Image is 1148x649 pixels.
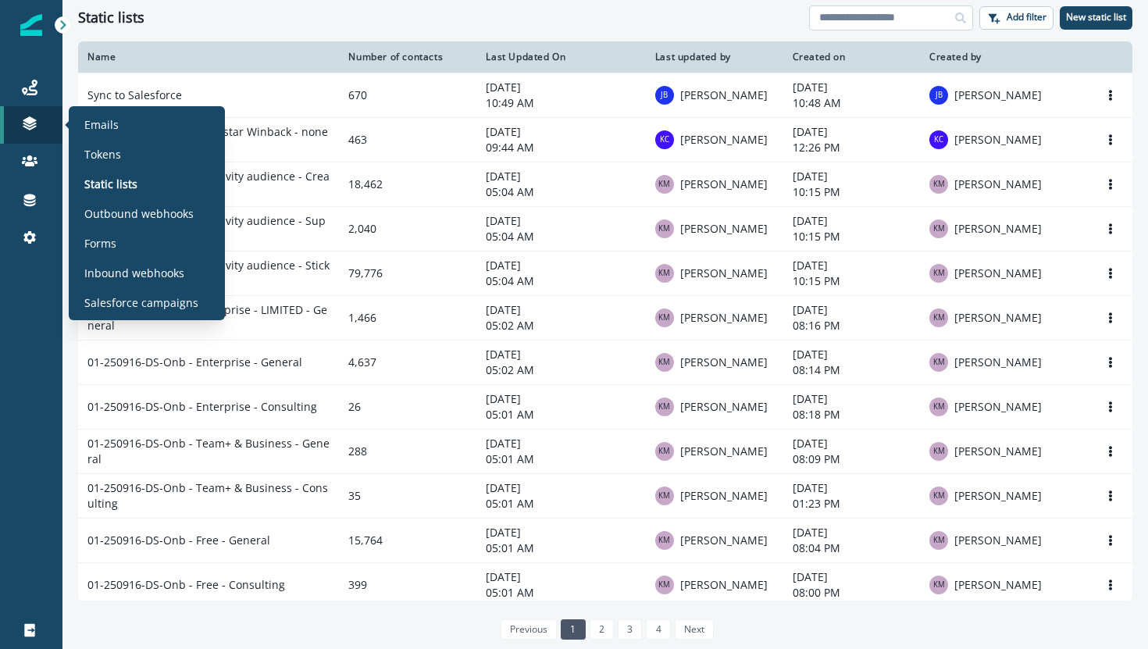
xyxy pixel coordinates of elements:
[658,492,670,500] div: Kendall McGill
[561,619,585,640] a: Page 1 is your current page
[793,95,911,111] p: 10:48 AM
[486,213,636,229] p: [DATE]
[658,225,670,233] div: Kendall McGill
[658,448,670,455] div: Kendall McGill
[348,310,376,325] span: 1,466
[1098,128,1123,152] button: Options
[486,585,636,601] p: 05:01 AM
[486,258,636,273] p: [DATE]
[793,273,911,289] p: 10:15 PM
[680,355,768,370] p: [PERSON_NAME]
[1098,173,1123,196] button: Options
[78,73,1132,117] a: Sync to Salesforce670[DATE]10:49 AMJeffrey Brown[PERSON_NAME][DATE]10:48 AMJeffrey Brown[PERSON_N...
[658,403,670,411] div: Kendall McGill
[486,80,636,95] p: [DATE]
[486,124,636,140] p: [DATE]
[680,399,768,415] p: [PERSON_NAME]
[486,229,636,244] p: 05:04 AM
[793,585,911,601] p: 08:00 PM
[680,87,768,103] p: [PERSON_NAME]
[78,340,339,384] td: 01-250916-DS-Onb - Enterprise - General
[954,488,1042,504] p: [PERSON_NAME]
[486,347,636,362] p: [DATE]
[486,95,636,111] p: 10:49 AM
[486,540,636,556] p: 05:01 AM
[793,540,911,556] p: 08:04 PM
[486,569,636,585] p: [DATE]
[1098,484,1123,508] button: Options
[954,221,1042,237] p: [PERSON_NAME]
[486,273,636,289] p: 05:04 AM
[793,451,911,467] p: 08:09 PM
[75,142,219,166] a: Tokens
[486,391,636,407] p: [DATE]
[618,619,642,640] a: Page 3
[348,87,367,102] span: 670
[680,533,768,548] p: [PERSON_NAME]
[78,562,1132,607] a: 01-250916-DS-Onb - Free - Consulting399[DATE]05:01 AMKendall McGill[PERSON_NAME][DATE]08:00 PMKen...
[84,294,198,311] p: Salesforce campaigns
[486,496,636,512] p: 05:01 AM
[793,51,911,63] div: Created on
[793,525,911,540] p: [DATE]
[78,251,1132,295] a: 10-250721-JRN-Res - Inactivity audience - Stickies79,776[DATE]05:04 AMKendall McGill[PERSON_NAME]...
[954,177,1042,192] p: [PERSON_NAME]
[933,269,945,277] div: Kendall McGill
[486,407,636,423] p: 05:01 AM
[84,265,184,281] p: Inbound webhooks
[933,358,945,366] div: Kendall McGill
[793,213,911,229] p: [DATE]
[933,225,945,233] div: Kendall McGill
[78,9,144,27] h1: Static lists
[933,537,945,544] div: Kendall McGill
[78,473,339,518] td: 01-250916-DS-Onb - Team+ & Business - Consulting
[680,444,768,459] p: [PERSON_NAME]
[954,132,1042,148] p: [PERSON_NAME]
[1098,351,1123,374] button: Options
[793,391,911,407] p: [DATE]
[78,562,339,607] td: 01-250916-DS-Onb - Free - Consulting
[348,51,467,63] div: Number of contacts
[486,525,636,540] p: [DATE]
[75,112,219,136] a: Emails
[793,362,911,378] p: 08:14 PM
[75,261,219,284] a: Inbound webhooks
[1098,84,1123,107] button: Options
[793,496,911,512] p: 01:23 PM
[1060,6,1132,30] button: New static list
[78,429,339,473] td: 01-250916-DS-Onb - Team+ & Business - General
[933,180,945,188] div: Kendall McGill
[486,436,636,451] p: [DATE]
[348,355,376,369] span: 4,637
[348,444,367,458] span: 288
[75,291,219,314] a: Salesforce campaigns
[793,480,911,496] p: [DATE]
[954,533,1042,548] p: [PERSON_NAME]
[497,619,714,640] ul: Pagination
[979,6,1054,30] button: Add filter
[1098,306,1123,330] button: Options
[1098,217,1123,241] button: Options
[78,117,1132,162] a: 01-250501-DS-Res - Superstar Winback - nonengaged list463[DATE]09:44 AMKirstie Chan[PERSON_NAME][...
[348,177,383,191] span: 18,462
[680,310,768,326] p: [PERSON_NAME]
[75,231,219,255] a: Forms
[78,162,1132,206] a: 10-250721-JRN-Res - Inactivity audience - Creation18,462[DATE]05:04 AMKendall McGill[PERSON_NAME]...
[84,205,194,222] p: Outbound webhooks
[486,302,636,318] p: [DATE]
[954,355,1042,370] p: [PERSON_NAME]
[87,51,330,63] div: Name
[680,221,768,237] p: [PERSON_NAME]
[20,14,42,36] img: Inflection
[680,266,768,281] p: [PERSON_NAME]
[84,235,116,251] p: Forms
[793,229,911,244] p: 10:15 PM
[954,266,1042,281] p: [PERSON_NAME]
[680,577,768,593] p: [PERSON_NAME]
[933,403,945,411] div: Kendall McGill
[78,384,339,429] td: 01-250916-DS-Onb - Enterprise - Consulting
[933,581,945,589] div: Kendall McGill
[680,177,768,192] p: [PERSON_NAME]
[658,269,670,277] div: Kendall McGill
[1098,573,1123,597] button: Options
